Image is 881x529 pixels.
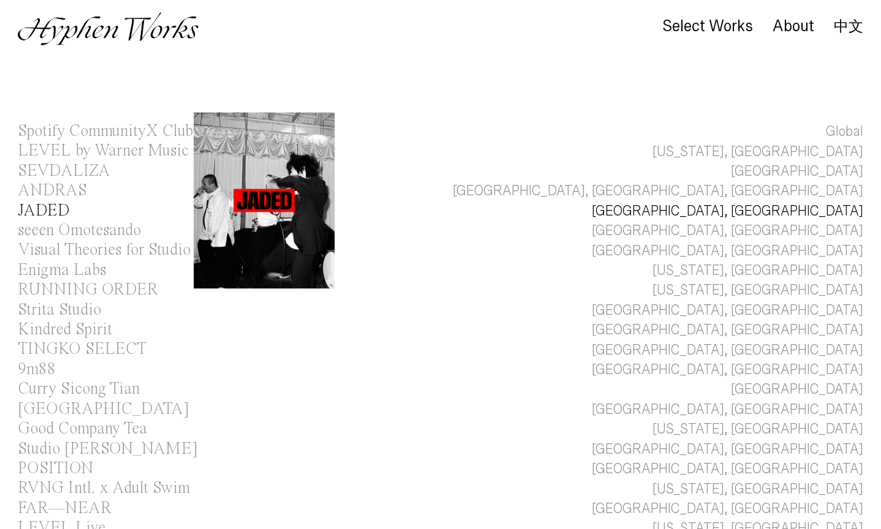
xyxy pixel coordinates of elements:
div: RVNG Intl. x Adult Swim [18,480,190,497]
div: [GEOGRAPHIC_DATA], [GEOGRAPHIC_DATA] [592,360,863,380]
div: SEVDALIZA [18,163,110,179]
div: seeen Omotesando [18,222,141,239]
div: LEVEL by Warner Music Group [18,143,235,159]
div: Good Company Tea [18,421,147,437]
div: [US_STATE], [GEOGRAPHIC_DATA] [652,419,863,439]
div: [GEOGRAPHIC_DATA], [GEOGRAPHIC_DATA] [592,221,863,241]
div: Enigma Labs [18,262,106,279]
div: TINGKO SELECT [18,341,146,358]
div: [GEOGRAPHIC_DATA], [GEOGRAPHIC_DATA] [592,440,863,459]
div: [GEOGRAPHIC_DATA], [GEOGRAPHIC_DATA] [592,499,863,519]
div: POSITION [18,460,93,477]
div: ANDRAS [18,182,87,199]
div: Strita Studio [18,302,101,318]
div: [GEOGRAPHIC_DATA], [GEOGRAPHIC_DATA] [592,340,863,360]
div: FAR—NEAR [18,500,112,517]
a: About [773,20,814,34]
div: [GEOGRAPHIC_DATA], [GEOGRAPHIC_DATA] [592,320,863,340]
div: Select Works [662,18,753,35]
div: RUNNING ORDER [18,282,158,298]
a: Select Works [662,20,753,34]
div: [GEOGRAPHIC_DATA], [GEOGRAPHIC_DATA], [GEOGRAPHIC_DATA] [453,181,863,201]
div: Spotify CommunityX Clubs [18,123,199,140]
a: 中文 [834,20,863,33]
div: [US_STATE], [GEOGRAPHIC_DATA] [652,261,863,280]
div: [GEOGRAPHIC_DATA] [731,380,863,399]
div: JADED [18,203,70,219]
div: Studio [PERSON_NAME] [18,441,198,457]
div: [GEOGRAPHIC_DATA] [731,162,863,181]
div: Curry Sicong Tian [18,381,140,397]
div: Global [826,122,863,141]
div: [GEOGRAPHIC_DATA], [GEOGRAPHIC_DATA] [592,301,863,320]
div: [US_STATE], [GEOGRAPHIC_DATA] [652,280,863,300]
div: [US_STATE], [GEOGRAPHIC_DATA] [652,479,863,499]
div: Kindred Spirit [18,321,112,338]
div: [GEOGRAPHIC_DATA], [GEOGRAPHIC_DATA] [592,241,863,261]
div: [GEOGRAPHIC_DATA], [GEOGRAPHIC_DATA] [592,400,863,419]
div: About [773,18,814,35]
div: [US_STATE], [GEOGRAPHIC_DATA] [652,142,863,162]
div: 9m88 [18,361,56,378]
div: [GEOGRAPHIC_DATA], [GEOGRAPHIC_DATA] [592,201,863,221]
div: [GEOGRAPHIC_DATA] [18,401,189,418]
div: Visual Theories for Studio [PERSON_NAME] [18,242,328,258]
img: Hyphen Works [18,12,199,45]
div: [GEOGRAPHIC_DATA], [GEOGRAPHIC_DATA] [592,459,863,479]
